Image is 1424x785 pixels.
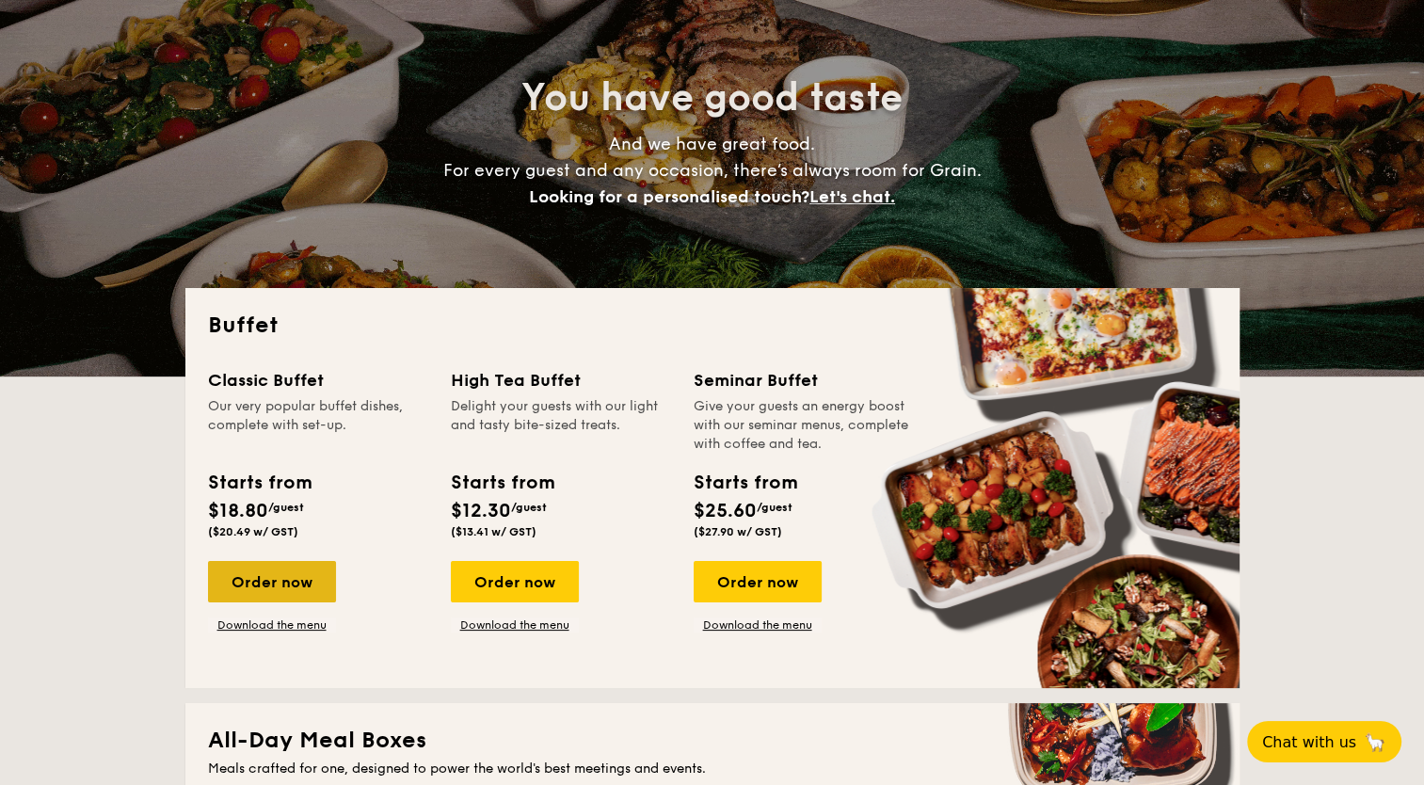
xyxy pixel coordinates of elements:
h2: Buffet [208,311,1217,341]
div: Order now [694,561,822,602]
div: Classic Buffet [208,367,428,393]
span: /guest [757,501,792,514]
h2: All-Day Meal Boxes [208,726,1217,756]
div: Starts from [451,469,553,497]
span: And we have great food. For every guest and any occasion, there’s always room for Grain. [443,134,982,207]
span: $18.80 [208,500,268,522]
span: ($13.41 w/ GST) [451,525,536,538]
span: Looking for a personalised touch? [529,186,809,207]
span: /guest [268,501,304,514]
div: Meals crafted for one, designed to power the world's best meetings and events. [208,760,1217,778]
a: Download the menu [208,617,336,633]
div: Order now [208,561,336,602]
span: 🦙 [1364,731,1386,753]
div: Order now [451,561,579,602]
div: Starts from [208,469,311,497]
span: You have good taste [521,75,903,120]
div: Seminar Buffet [694,367,914,393]
span: ($20.49 w/ GST) [208,525,298,538]
a: Download the menu [694,617,822,633]
div: Starts from [694,469,796,497]
span: Chat with us [1262,733,1356,751]
div: High Tea Buffet [451,367,671,393]
span: $25.60 [694,500,757,522]
span: /guest [511,501,547,514]
div: Give your guests an energy boost with our seminar menus, complete with coffee and tea. [694,397,914,454]
a: Download the menu [451,617,579,633]
span: ($27.90 w/ GST) [694,525,782,538]
span: $12.30 [451,500,511,522]
span: Let's chat. [809,186,895,207]
button: Chat with us🦙 [1247,721,1401,762]
div: Delight your guests with our light and tasty bite-sized treats. [451,397,671,454]
div: Our very popular buffet dishes, complete with set-up. [208,397,428,454]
